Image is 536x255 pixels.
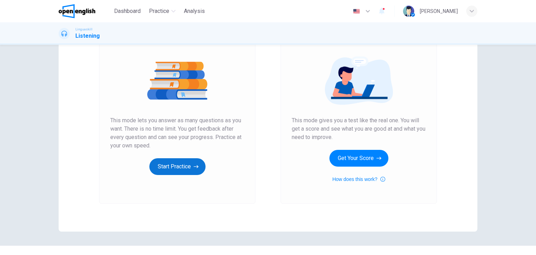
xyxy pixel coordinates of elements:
button: Start Practice [149,158,206,175]
span: This mode lets you answer as many questions as you want. There is no time limit. You get feedback... [110,116,244,150]
button: Analysis [181,5,208,17]
span: This mode gives you a test like the real one. You will get a score and see what you are good at a... [292,116,426,141]
span: Linguaskill [75,27,92,32]
span: Practice [149,7,169,15]
img: OpenEnglish logo [59,4,95,18]
img: Profile picture [403,6,414,17]
span: Analysis [184,7,205,15]
div: [PERSON_NAME] [420,7,458,15]
button: Practice [146,5,178,17]
button: How does this work? [332,175,385,183]
button: Get Your Score [329,150,388,167]
img: en [352,9,361,14]
h1: Listening [75,32,100,40]
button: Dashboard [111,5,143,17]
a: OpenEnglish logo [59,4,111,18]
span: Dashboard [114,7,141,15]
